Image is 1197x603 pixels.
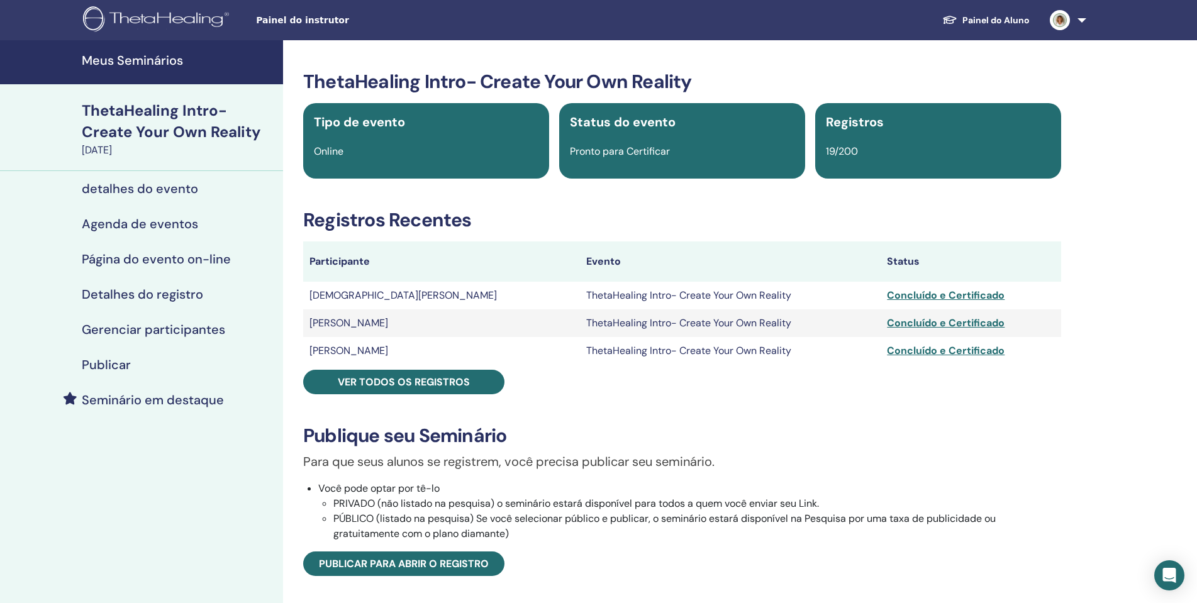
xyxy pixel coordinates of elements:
[580,282,881,309] td: ThetaHealing Intro- Create Your Own Reality
[580,309,881,337] td: ThetaHealing Intro- Create Your Own Reality
[82,392,224,407] h4: Seminário em destaque
[303,70,1061,93] h3: ThetaHealing Intro- Create Your Own Reality
[942,14,957,25] img: graduation-cap-white.svg
[82,216,198,231] h4: Agenda de eventos
[82,252,231,267] h4: Página do evento on-line
[580,241,881,282] th: Evento
[82,357,131,372] h4: Publicar
[303,337,580,365] td: [PERSON_NAME]
[303,370,504,394] a: Ver todos os registros
[256,14,445,27] span: Painel do instrutor
[887,288,1054,303] div: Concluído e Certificado
[303,452,1061,471] p: Para que seus alunos se registrem, você precisa publicar seu seminário.
[570,114,676,130] span: Status do evento
[826,114,884,130] span: Registros
[82,181,198,196] h4: detalhes do evento
[333,511,1061,541] li: PÚBLICO (listado na pesquisa) Se você selecionar público e publicar, o seminário estará disponíve...
[83,6,233,35] img: logo.png
[303,424,1061,447] h3: Publique seu Seminário
[580,337,881,365] td: ThetaHealing Intro- Create Your Own Reality
[82,53,276,68] h4: Meus Seminários
[303,282,580,309] td: [DEMOGRAPHIC_DATA][PERSON_NAME]
[82,287,203,302] h4: Detalhes do registro
[74,100,283,158] a: ThetaHealing Intro- Create Your Own Reality[DATE]
[887,343,1054,358] div: Concluído e Certificado
[303,551,504,576] a: Publicar para abrir o registro
[570,145,670,158] span: Pronto para Certificar
[932,9,1040,32] a: Painel do Aluno
[82,322,225,337] h4: Gerenciar participantes
[82,143,276,158] div: [DATE]
[1154,560,1184,590] div: Open Intercom Messenger
[887,316,1054,331] div: Concluído e Certificado
[338,375,470,389] span: Ver todos os registros
[314,145,343,158] span: Online
[82,100,276,143] div: ThetaHealing Intro- Create Your Own Reality
[303,241,580,282] th: Participante
[319,557,489,570] span: Publicar para abrir o registro
[303,209,1061,231] h3: Registros Recentes
[826,145,858,158] span: 19/200
[318,481,1061,541] li: Você pode optar por tê-lo
[314,114,405,130] span: Tipo de evento
[303,309,580,337] td: [PERSON_NAME]
[1050,10,1070,30] img: default.jpg
[333,496,1061,511] li: PRIVADO (não listado na pesquisa) o seminário estará disponível para todos a quem você enviar seu...
[881,241,1061,282] th: Status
